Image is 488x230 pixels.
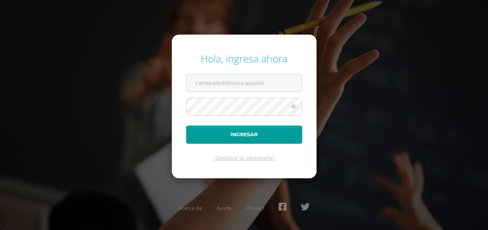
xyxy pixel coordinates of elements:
[213,154,275,161] a: ¿Olvidaste tu contraseña?
[186,126,302,144] button: Ingresar
[246,205,264,211] a: Presskit
[216,205,231,211] a: Ayuda
[179,205,202,211] a: Acerca de
[186,74,302,92] input: Correo electrónico o usuario
[186,52,302,65] div: Hola, ingresa ahora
